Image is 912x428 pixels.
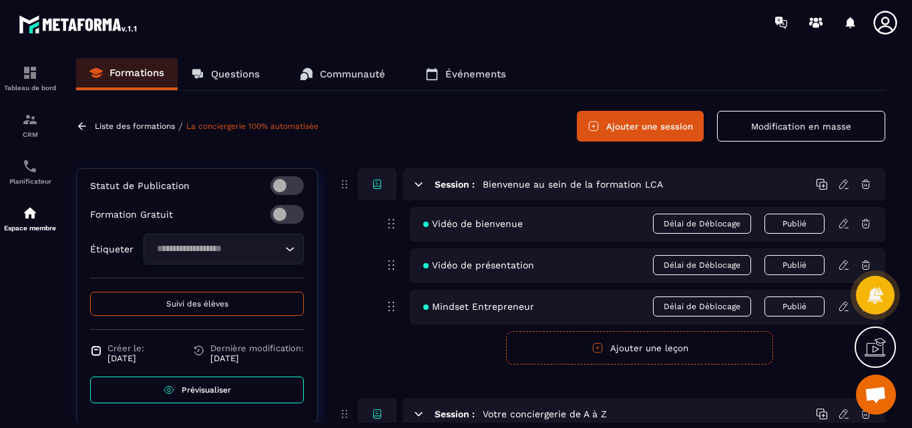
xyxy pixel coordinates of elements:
[506,331,773,365] button: Ajouter une leçon
[3,131,57,138] p: CRM
[3,195,57,242] a: automationsautomationsEspace membre
[107,343,144,353] span: Créer le:
[483,178,663,191] h5: Bienvenue au sein de la formation LCA
[577,111,704,142] button: Ajouter une session
[3,101,57,148] a: formationformationCRM
[166,299,228,308] span: Suivi des élèves
[412,58,519,90] a: Événements
[152,242,282,256] input: Search for option
[22,205,38,221] img: automations
[22,112,38,128] img: formation
[435,179,475,190] h6: Session :
[144,234,304,264] div: Search for option
[3,84,57,91] p: Tableau de bord
[109,67,164,79] p: Formations
[3,55,57,101] a: formationformationTableau de bord
[90,244,134,254] p: Étiqueter
[423,260,534,270] span: Vidéo de présentation
[95,122,175,131] a: Liste des formations
[3,224,57,232] p: Espace membre
[3,178,57,185] p: Planificateur
[653,255,751,275] span: Délai de Déblocage
[211,68,260,80] p: Questions
[22,65,38,81] img: formation
[178,120,183,133] span: /
[210,353,304,363] p: [DATE]
[3,148,57,195] a: schedulerschedulerPlanificateur
[90,292,304,316] button: Suivi des élèves
[182,385,231,395] span: Prévisualiser
[178,58,273,90] a: Questions
[22,158,38,174] img: scheduler
[19,12,139,36] img: logo
[764,214,825,234] button: Publié
[90,209,173,220] p: Formation Gratuit
[320,68,385,80] p: Communauté
[423,218,523,229] span: Vidéo de bienvenue
[445,68,506,80] p: Événements
[107,353,144,363] p: [DATE]
[483,407,607,421] h5: Votre conciergerie de A à Z
[210,343,304,353] span: Dernière modification:
[653,214,751,234] span: Délai de Déblocage
[186,122,318,131] a: La conciergerie 100% automatisée
[856,375,896,415] a: Ouvrir le chat
[286,58,399,90] a: Communauté
[717,111,885,142] button: Modification en masse
[90,377,304,403] a: Prévisualiser
[423,301,534,312] span: Mindset Entrepreneur
[90,180,190,191] p: Statut de Publication
[764,296,825,316] button: Publié
[764,255,825,275] button: Publié
[76,58,178,90] a: Formations
[653,296,751,316] span: Délai de Déblocage
[435,409,475,419] h6: Session :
